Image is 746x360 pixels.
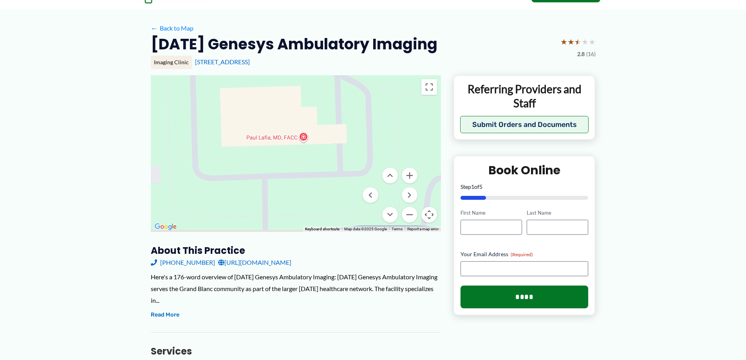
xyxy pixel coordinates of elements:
label: Last Name [527,209,588,217]
span: Map data ©2025 Google [344,227,387,231]
span: ← [151,24,158,32]
a: Open this area in Google Maps (opens a new window) [153,222,179,232]
button: Zoom in [402,168,417,183]
button: Move up [382,168,398,183]
button: Toggle fullscreen view [421,79,437,95]
button: Move left [363,187,378,203]
button: Submit Orders and Documents [460,116,589,133]
h3: About this practice [151,244,441,257]
span: 1 [471,183,474,190]
a: [URL][DOMAIN_NAME] [218,257,291,268]
h3: Services [151,345,441,357]
div: Imaging Clinic [151,56,192,69]
span: (Required) [511,251,533,257]
button: Move down [382,207,398,223]
span: ★ [582,34,589,49]
p: Step of [461,184,589,190]
h2: [DATE] Genesys Ambulatory Imaging [151,34,437,54]
span: (16) [586,49,596,59]
div: Here's a 176-word overview of [DATE] Genesys Ambulatory Imaging: [DATE] Genesys Ambulatory Imagin... [151,271,441,306]
a: [PHONE_NUMBER] [151,257,215,268]
a: Terms (opens in new tab) [392,227,403,231]
a: ←Back to Map [151,22,193,34]
span: ★ [589,34,596,49]
span: 2.8 [577,49,585,59]
span: 5 [479,183,482,190]
button: Move right [402,187,417,203]
a: Report a map error [407,227,439,231]
h2: Book Online [461,163,589,178]
span: ★ [574,34,582,49]
button: Keyboard shortcuts [305,226,340,232]
button: Zoom out [402,207,417,223]
span: ★ [560,34,567,49]
a: [STREET_ADDRESS] [195,58,250,65]
span: ★ [567,34,574,49]
p: Referring Providers and Staff [460,82,589,110]
button: Map camera controls [421,207,437,223]
label: Your Email Address [461,250,589,258]
button: Read More [151,310,179,320]
img: Google [153,222,179,232]
label: First Name [461,209,522,217]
